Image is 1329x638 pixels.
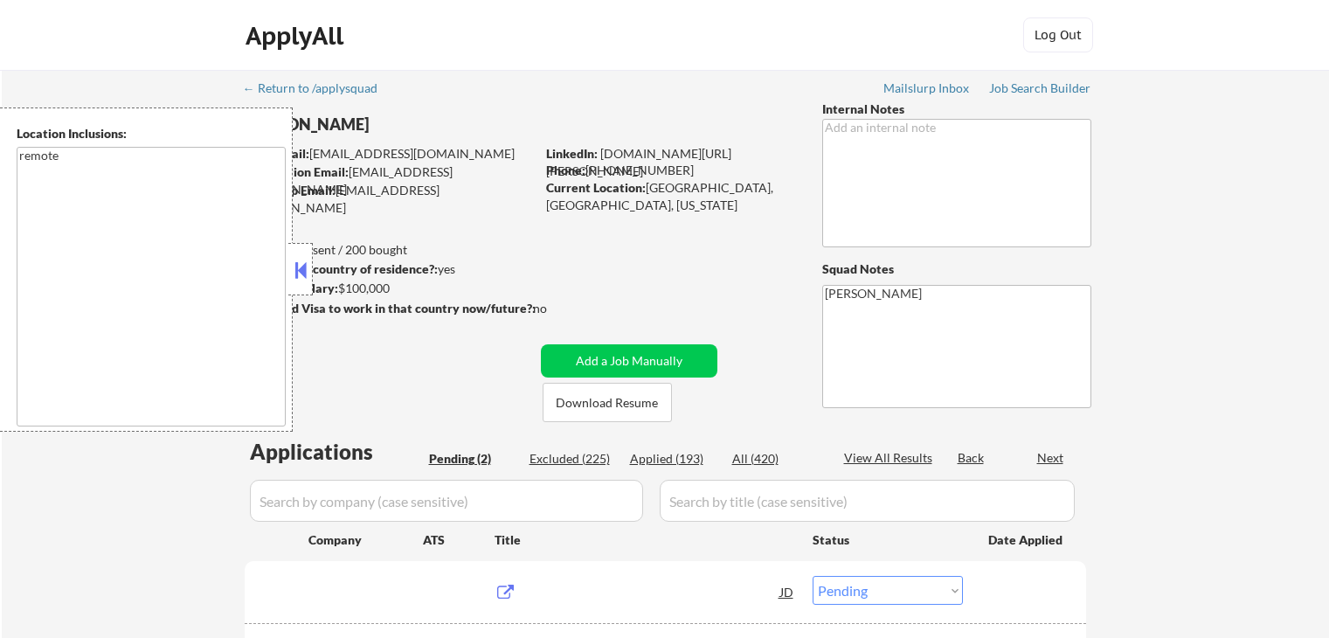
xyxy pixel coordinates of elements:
strong: Current Location: [546,180,646,195]
a: ← Return to /applysquad [243,81,394,99]
div: Title [495,531,796,549]
div: [EMAIL_ADDRESS][DOMAIN_NAME] [246,145,535,163]
div: [PHONE_NUMBER] [546,162,793,179]
div: Location Inclusions: [17,125,286,142]
div: Job Search Builder [989,82,1091,94]
div: ApplyAll [246,21,349,51]
div: ATS [423,531,495,549]
strong: LinkedIn: [546,146,598,161]
div: Company [308,531,423,549]
div: Applied (193) [630,450,717,468]
div: yes [244,260,530,278]
button: Download Resume [543,383,672,422]
a: [DOMAIN_NAME][URL][PERSON_NAME] [546,146,731,178]
div: Status [813,524,963,555]
div: Internal Notes [822,101,1091,118]
div: Next [1037,449,1065,467]
div: $100,000 [244,280,535,297]
div: [GEOGRAPHIC_DATA], [GEOGRAPHIC_DATA], [US_STATE] [546,179,793,213]
div: Applications [250,441,423,462]
div: Mailslurp Inbox [883,82,971,94]
strong: Phone: [546,163,585,177]
input: Search by company (case sensitive) [250,480,643,522]
div: Back [958,449,986,467]
strong: Will need Visa to work in that country now/future?: [245,301,536,316]
div: no [533,300,583,317]
div: JD [779,576,796,607]
div: Excluded (225) [530,450,617,468]
div: Date Applied [988,531,1065,549]
div: Pending (2) [429,450,516,468]
a: Job Search Builder [989,81,1091,99]
div: [EMAIL_ADDRESS][DOMAIN_NAME] [245,182,535,216]
div: View All Results [844,449,938,467]
input: Search by title (case sensitive) [660,480,1075,522]
div: [PERSON_NAME] [245,114,604,135]
div: All (420) [732,450,820,468]
button: Log Out [1023,17,1093,52]
strong: Can work in country of residence?: [244,261,438,276]
div: Squad Notes [822,260,1091,278]
div: 193 sent / 200 bought [244,241,535,259]
div: ← Return to /applysquad [243,82,394,94]
div: [EMAIL_ADDRESS][DOMAIN_NAME] [246,163,535,198]
button: Add a Job Manually [541,344,717,378]
a: Mailslurp Inbox [883,81,971,99]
